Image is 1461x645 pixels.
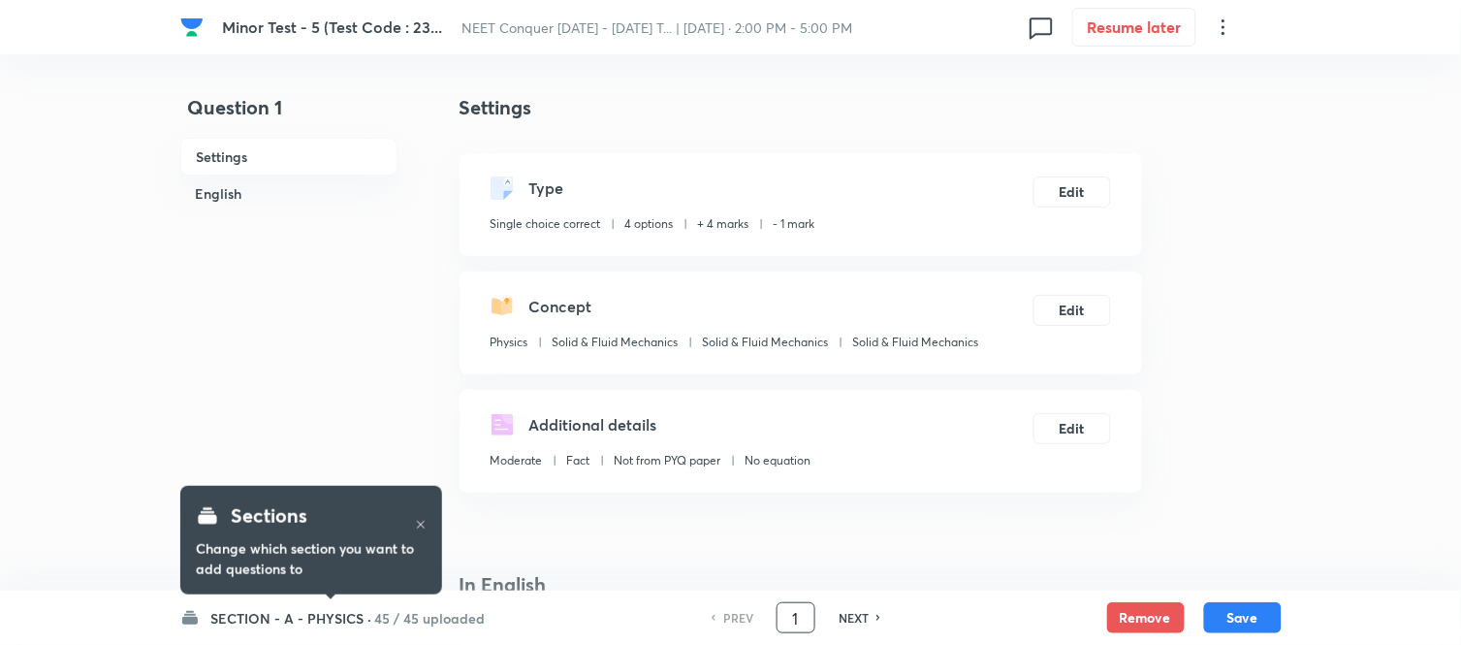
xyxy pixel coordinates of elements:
[567,452,590,469] p: Fact
[222,16,442,37] span: Minor Test - 5 (Test Code : 23...
[1033,295,1111,326] button: Edit
[529,413,657,436] h5: Additional details
[615,452,721,469] p: Not from PYQ paper
[461,18,852,37] span: NEET Conquer [DATE] - [DATE] T... | [DATE] · 2:00 PM - 5:00 PM
[180,138,397,176] h6: Settings
[723,609,753,627] h6: PREV
[529,295,592,318] h5: Concept
[460,93,1142,122] h4: Settings
[1033,177,1111,208] button: Edit
[375,608,486,629] h6: 45 / 45 uploaded
[491,215,601,233] p: Single choice correct
[460,570,1142,599] h4: In English
[703,334,829,351] p: Solid & Fluid Mechanics
[491,295,514,318] img: questionConcept.svg
[1107,602,1185,633] button: Remove
[180,176,397,211] h6: English
[698,215,749,233] p: + 4 marks
[1033,413,1111,444] button: Edit
[180,16,204,39] img: Company Logo
[231,501,307,531] h4: Sections
[211,608,372,629] h6: SECTION - A - PHYSICS ·
[491,452,543,469] p: Moderate
[529,177,564,200] h5: Type
[491,334,528,351] p: Physics
[1072,8,1196,47] button: Resume later
[180,93,397,138] h4: Question 1
[774,215,815,233] p: - 1 mark
[196,538,427,579] h6: Change which section you want to add questions to
[839,609,869,627] h6: NEXT
[1204,602,1282,633] button: Save
[553,334,679,351] p: Solid & Fluid Mechanics
[180,16,207,39] a: Company Logo
[491,177,514,200] img: questionType.svg
[625,215,674,233] p: 4 options
[746,452,811,469] p: No equation
[491,413,514,436] img: questionDetails.svg
[853,334,979,351] p: Solid & Fluid Mechanics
